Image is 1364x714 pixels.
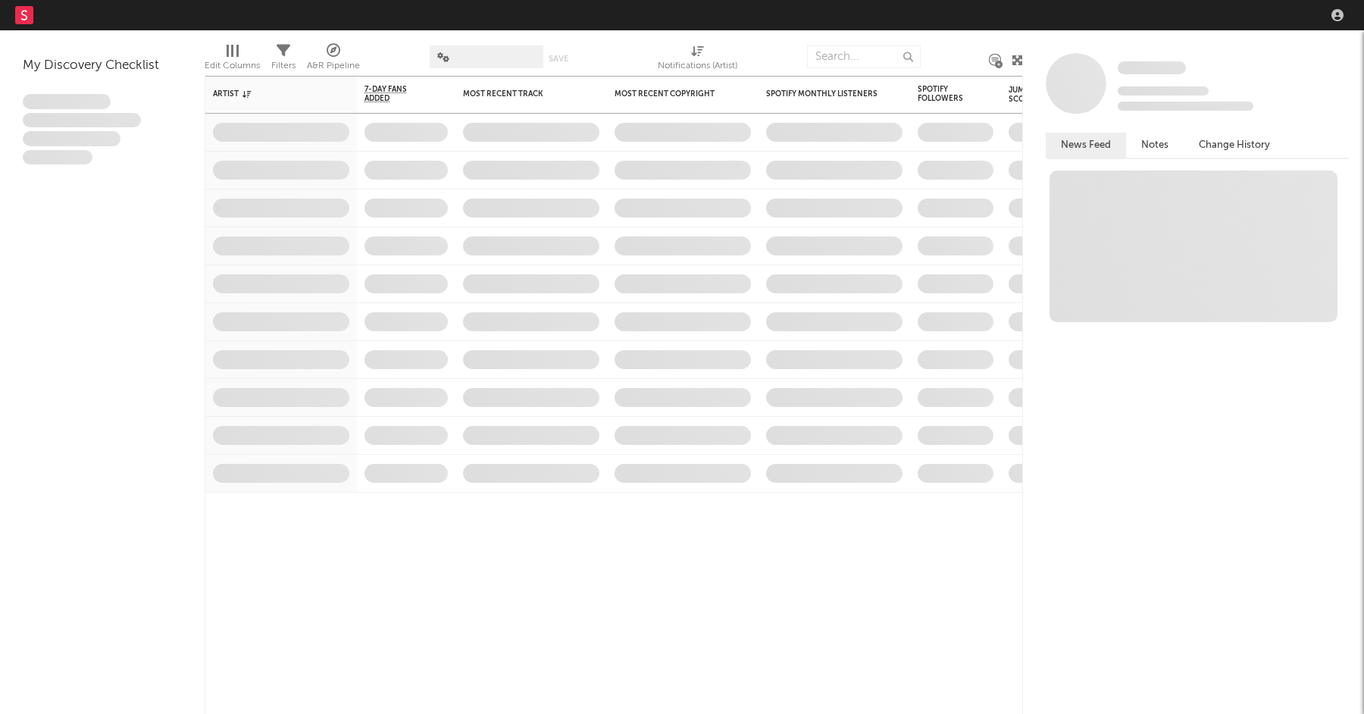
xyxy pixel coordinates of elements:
[364,85,425,103] span: 7-Day Fans Added
[658,57,737,75] div: Notifications (Artist)
[23,113,141,128] span: Integer aliquet in purus et
[205,38,260,82] div: Edit Columns
[549,55,568,63] button: Save
[23,150,92,165] span: Aliquam viverra
[1118,102,1253,111] span: 0 fans last week
[205,57,260,75] div: Edit Columns
[307,38,360,82] div: A&R Pipeline
[271,57,296,75] div: Filters
[1184,133,1285,158] button: Change History
[1126,133,1184,158] button: Notes
[307,57,360,75] div: A&R Pipeline
[213,89,327,99] div: Artist
[918,85,971,103] div: Spotify Followers
[23,57,182,75] div: My Discovery Checklist
[23,94,111,109] span: Lorem ipsum dolor
[271,38,296,82] div: Filters
[1118,86,1209,96] span: Tracking Since: [DATE]
[1009,86,1046,104] div: Jump Score
[766,89,880,99] div: Spotify Monthly Listeners
[463,89,577,99] div: Most Recent Track
[1118,61,1186,74] span: Some Artist
[615,89,728,99] div: Most Recent Copyright
[1046,133,1126,158] button: News Feed
[23,131,120,146] span: Praesent ac interdum
[658,38,737,82] div: Notifications (Artist)
[1118,61,1186,76] a: Some Artist
[807,45,921,68] input: Search...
